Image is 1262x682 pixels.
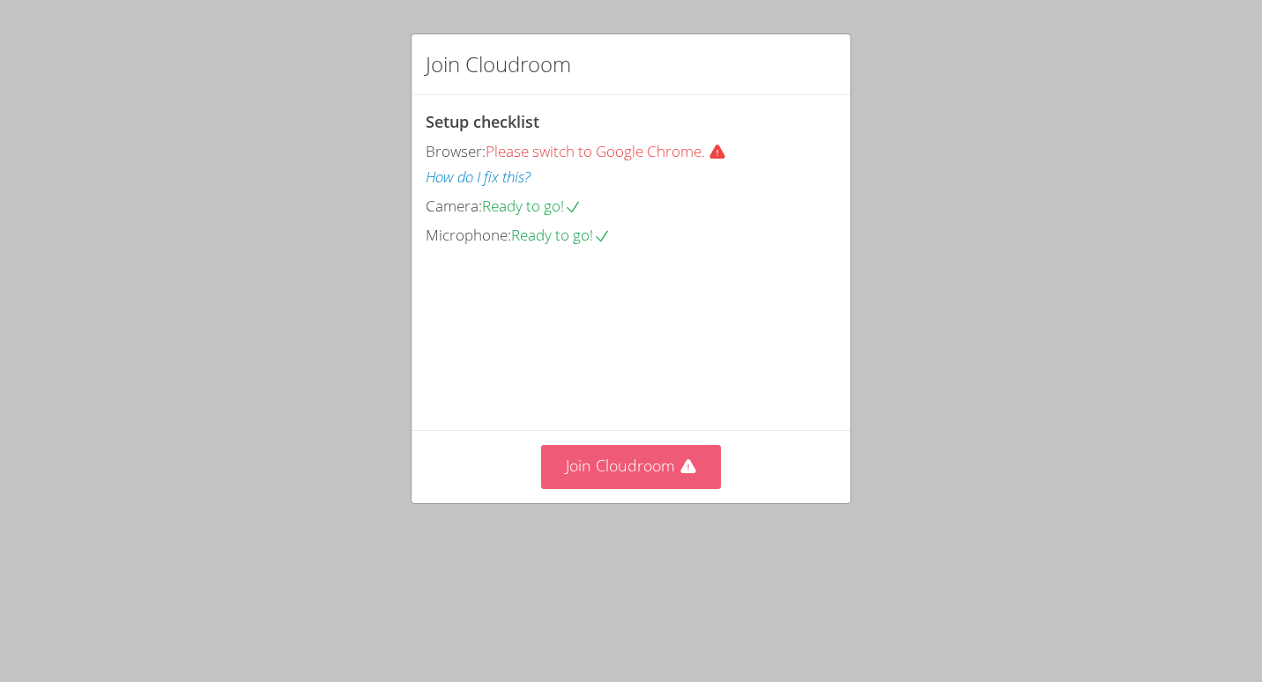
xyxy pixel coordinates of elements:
span: Setup checklist [426,111,539,132]
button: Join Cloudroom [541,445,722,488]
span: Please switch to Google Chrome. [486,141,740,161]
h2: Join Cloudroom [426,48,571,80]
span: Camera: [426,196,482,216]
span: Ready to go! [482,196,582,216]
span: Microphone: [426,225,511,245]
span: Browser: [426,141,486,161]
span: Ready to go! [511,225,611,245]
button: How do I fix this? [426,165,531,190]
